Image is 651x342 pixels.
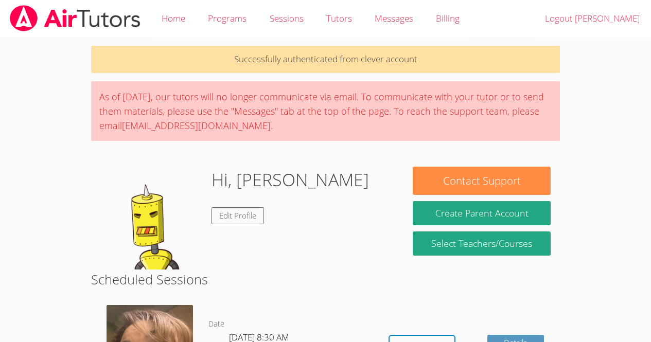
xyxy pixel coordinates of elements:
[413,231,550,256] a: Select Teachers/Courses
[413,167,550,195] button: Contact Support
[91,269,560,289] h2: Scheduled Sessions
[208,318,224,331] dt: Date
[91,46,560,73] p: Successfully authenticated from clever account
[212,167,369,193] h1: Hi, [PERSON_NAME]
[100,167,203,269] img: default.png
[413,201,550,225] button: Create Parent Account
[9,5,142,31] img: airtutors_banner-c4298cdbf04f3fff15de1276eac7730deb9818008684d7c2e4769d2f7ddbe033.png
[212,207,264,224] a: Edit Profile
[91,81,560,141] div: As of [DATE], our tutors will no longer communicate via email. To communicate with your tutor or ...
[375,12,413,24] span: Messages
